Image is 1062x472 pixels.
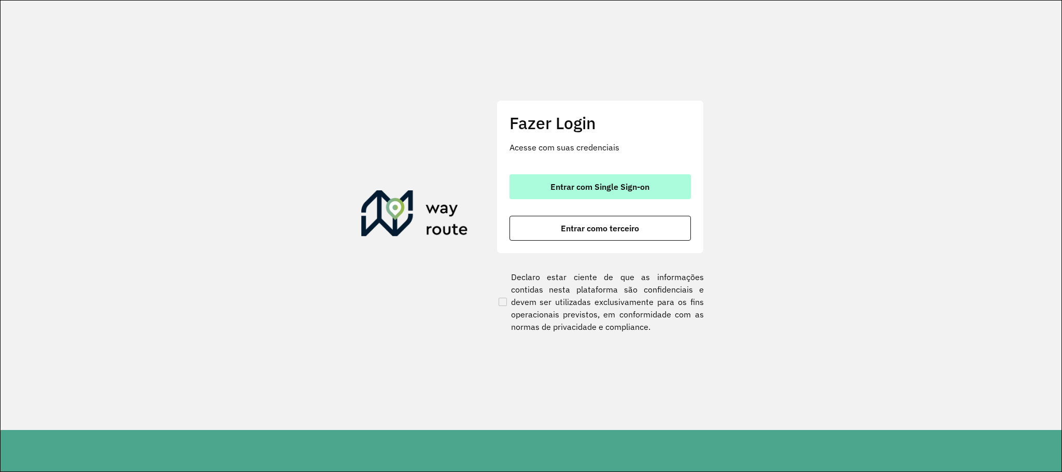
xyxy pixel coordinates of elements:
h2: Fazer Login [509,113,691,133]
p: Acesse com suas credenciais [509,141,691,154]
button: button [509,174,691,199]
span: Entrar como terceiro [561,224,639,232]
label: Declaro estar ciente de que as informações contidas nesta plataforma são confidenciais e devem se... [497,271,704,333]
button: button [509,216,691,241]
img: Roteirizador AmbevTech [361,190,468,240]
span: Entrar com Single Sign-on [550,183,649,191]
